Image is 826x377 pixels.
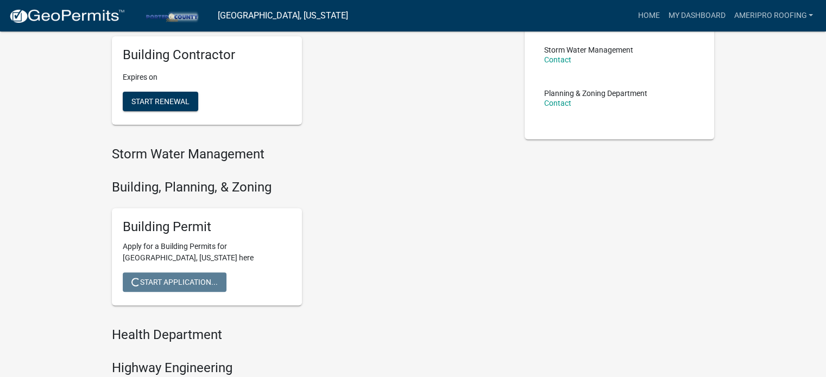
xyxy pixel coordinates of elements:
h4: Storm Water Management [112,146,508,162]
button: Start Renewal [123,92,198,111]
img: Porter County, Indiana [134,8,209,23]
span: Start Renewal [131,97,190,106]
p: Expires on [123,72,291,83]
p: Planning & Zoning Department [544,90,647,97]
h4: Highway Engineering [112,360,508,376]
a: Ameripro Roofing [729,5,817,26]
p: Apply for a Building Permits for [GEOGRAPHIC_DATA], [US_STATE] here [123,241,291,264]
a: Home [633,5,664,26]
h4: Health Department [112,327,508,343]
wm-registration-list-section: My Contractor Registration Renewals [112,8,508,133]
h4: Building, Planning, & Zoning [112,180,508,195]
a: Contact [544,55,571,64]
span: Start Application... [131,278,218,286]
a: Contact [544,99,571,107]
p: Storm Water Management [544,46,633,54]
h5: Building Contractor [123,47,291,63]
a: My Dashboard [664,5,729,26]
a: [GEOGRAPHIC_DATA], [US_STATE] [218,7,348,25]
button: Start Application... [123,272,226,292]
h5: Building Permit [123,219,291,235]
